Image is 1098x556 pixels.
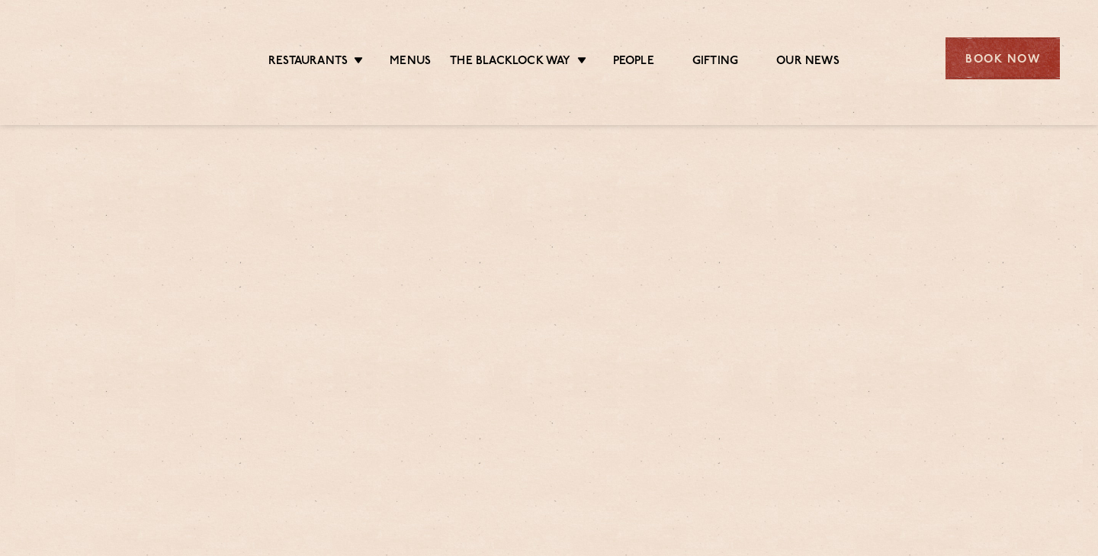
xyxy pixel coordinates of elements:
[390,54,431,71] a: Menus
[38,14,170,102] img: svg%3E
[945,37,1060,79] div: Book Now
[692,54,738,71] a: Gifting
[776,54,840,71] a: Our News
[450,54,570,71] a: The Blacklock Way
[268,54,348,71] a: Restaurants
[613,54,654,71] a: People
